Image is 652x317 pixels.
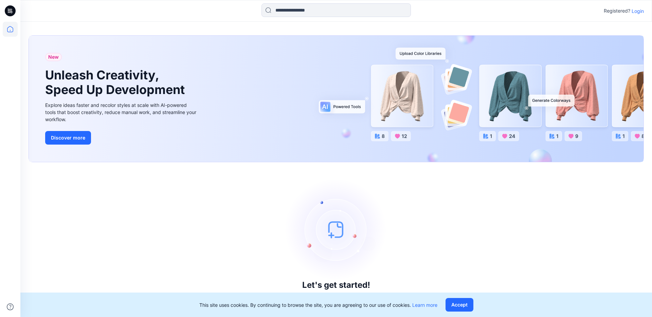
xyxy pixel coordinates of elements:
h3: Let's get started! [302,280,370,290]
a: Discover more [45,131,198,145]
img: empty-state-image.svg [285,179,387,280]
button: Accept [446,298,473,312]
h1: Unleash Creativity, Speed Up Development [45,68,188,97]
div: Explore ideas faster and recolor styles at scale with AI-powered tools that boost creativity, red... [45,101,198,123]
button: Discover more [45,131,91,145]
p: Login [632,7,644,15]
a: Learn more [412,302,437,308]
p: This site uses cookies. By continuing to browse the site, you are agreeing to our use of cookies. [199,301,437,309]
p: Registered? [604,7,630,15]
span: New [48,53,59,61]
